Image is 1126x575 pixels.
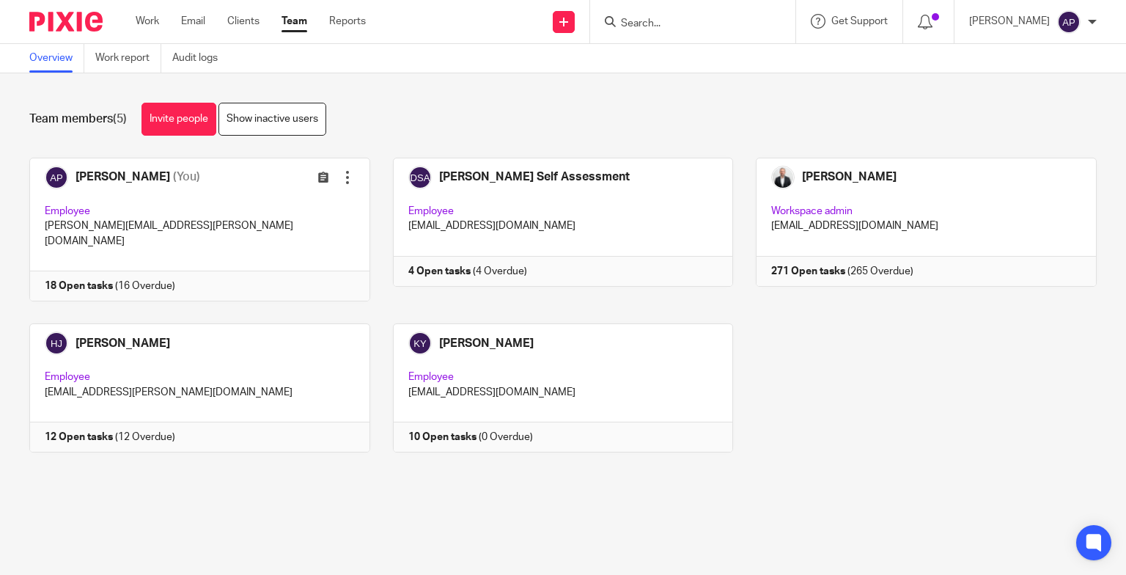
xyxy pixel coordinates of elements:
[831,16,888,26] span: Get Support
[136,14,159,29] a: Work
[29,12,103,32] img: Pixie
[29,111,127,127] h1: Team members
[619,18,751,31] input: Search
[281,14,307,29] a: Team
[95,44,161,73] a: Work report
[227,14,260,29] a: Clients
[329,14,366,29] a: Reports
[141,103,216,136] a: Invite people
[181,14,205,29] a: Email
[172,44,229,73] a: Audit logs
[29,44,84,73] a: Overview
[1057,10,1081,34] img: svg%3E
[969,14,1050,29] p: [PERSON_NAME]
[218,103,326,136] a: Show inactive users
[113,113,127,125] span: (5)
